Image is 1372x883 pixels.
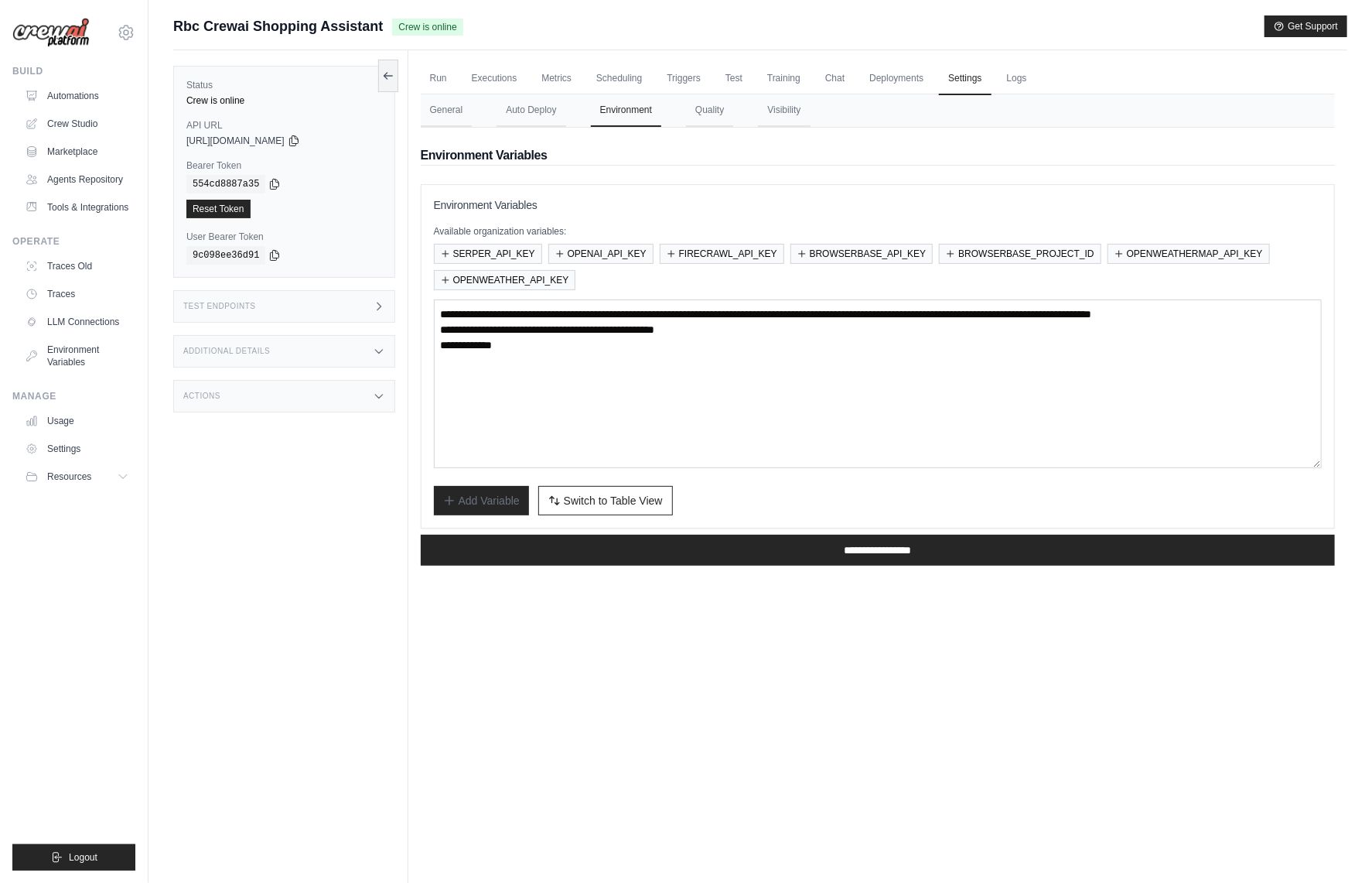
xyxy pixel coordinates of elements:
a: Run [421,63,456,95]
a: Training [758,63,810,95]
code: 9c098ee36d91 [186,246,265,265]
button: Switch to Table View [538,486,673,515]
span: Crew is online [392,19,462,36]
label: Bearer Token [186,159,382,172]
a: Logs [998,63,1036,95]
label: API URL [186,119,382,132]
div: Crew is online [186,94,382,107]
a: Tools & Integrations [19,195,135,220]
button: Resources [19,464,135,489]
button: OPENWEATHERMAP_API_KEY [1107,244,1270,264]
button: Add Variable [434,486,529,515]
h3: Environment Variables [434,197,1322,213]
img: Logo [12,18,90,48]
a: Reset Token [186,200,251,218]
a: Usage [19,409,135,433]
a: Deployments [860,63,933,95]
p: Available organization variables: [434,225,1322,238]
label: Status [186,79,382,91]
a: Settings [939,63,991,95]
div: Build [12,65,135,77]
a: Test [716,63,752,95]
a: Environment Variables [19,337,135,375]
a: Traces Old [19,254,135,279]
a: LLM Connections [19,310,135,334]
h2: Environment Variables [421,146,1335,165]
button: General [421,94,473,127]
a: Automations [19,84,135,108]
a: Agents Repository [19,167,135,192]
span: [URL][DOMAIN_NAME] [186,135,285,147]
a: Settings [19,436,135,461]
button: BROWSERBASE_PROJECT_ID [939,244,1101,264]
button: Auto Deploy [497,94,565,127]
a: Chat [816,63,854,95]
span: Switch to Table View [564,493,663,508]
h3: Test Endpoints [183,302,256,311]
a: Scheduling [587,63,651,95]
span: Resources [47,471,91,483]
a: Marketplace [19,139,135,164]
button: OPENAI_API_KEY [548,244,654,264]
a: Triggers [657,63,710,95]
div: Operate [12,235,135,248]
button: Quality [686,94,733,127]
a: Traces [19,282,135,306]
a: Crew Studio [19,111,135,136]
h3: Actions [183,392,220,401]
h3: Additional Details [183,347,270,356]
div: Manage [12,390,135,402]
a: Metrics [532,63,581,95]
span: Logout [69,851,97,864]
span: Rbc Crewai Shopping Assistant [173,15,383,37]
button: BROWSERBASE_API_KEY [790,244,933,264]
button: Logout [12,844,135,871]
code: 554cd8887a35 [186,175,265,193]
button: FIRECRAWL_API_KEY [660,244,784,264]
nav: Tabs [421,94,1335,127]
button: Visibility [758,94,810,127]
button: Environment [591,94,661,127]
button: OPENWEATHER_API_KEY [434,270,576,290]
button: Get Support [1264,15,1347,37]
label: User Bearer Token [186,231,382,243]
button: SERPER_API_KEY [434,244,542,264]
a: Executions [462,63,527,95]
